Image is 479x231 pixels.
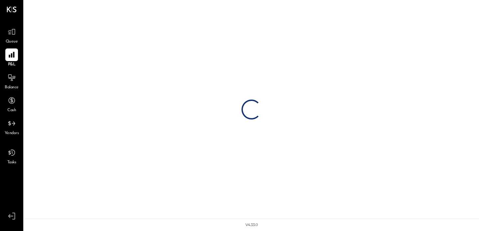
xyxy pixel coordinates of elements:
[7,160,16,166] span: Tasks
[5,130,19,136] span: Vendors
[0,146,23,166] a: Tasks
[0,71,23,91] a: Balance
[6,39,18,45] span: Queue
[8,62,16,68] span: P&L
[7,108,16,114] span: Cash
[0,117,23,136] a: Vendors
[0,94,23,114] a: Cash
[245,222,258,228] div: v 4.33.0
[0,26,23,45] a: Queue
[5,85,19,91] span: Balance
[0,48,23,68] a: P&L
